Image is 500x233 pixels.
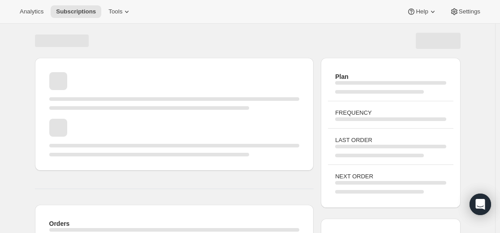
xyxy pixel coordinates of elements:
[51,5,101,18] button: Subscriptions
[459,8,480,15] span: Settings
[108,8,122,15] span: Tools
[401,5,442,18] button: Help
[49,219,300,228] h2: Orders
[56,8,96,15] span: Subscriptions
[20,8,43,15] span: Analytics
[416,8,428,15] span: Help
[335,136,446,145] h3: LAST ORDER
[335,72,446,81] h2: Plan
[444,5,486,18] button: Settings
[335,108,446,117] h3: FREQUENCY
[470,194,491,215] div: Open Intercom Messenger
[335,172,446,181] h3: NEXT ORDER
[103,5,137,18] button: Tools
[14,5,49,18] button: Analytics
